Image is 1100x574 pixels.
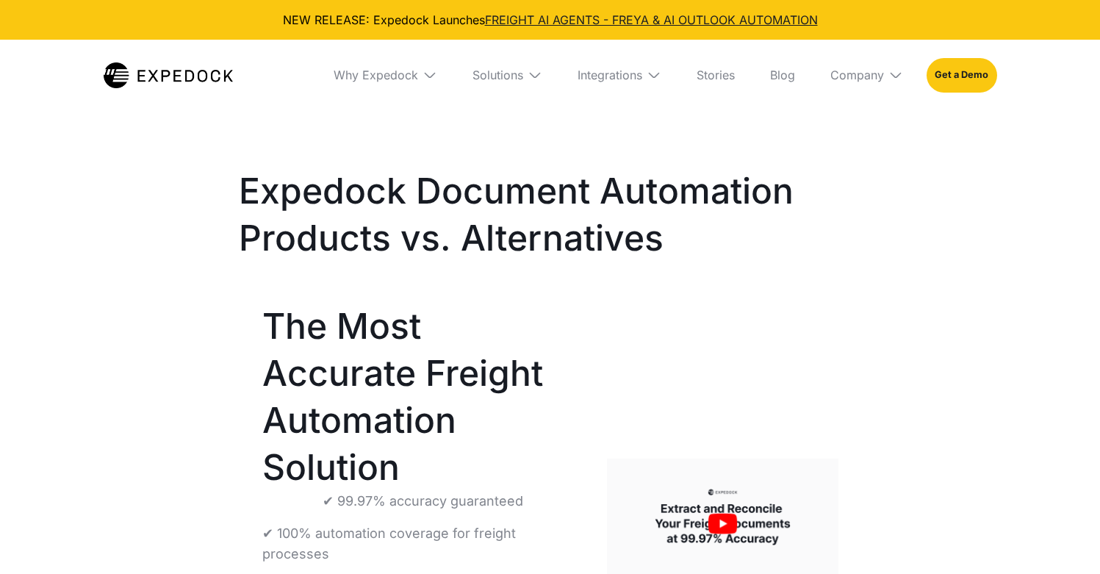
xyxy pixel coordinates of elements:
div: Company [830,68,884,82]
div: Integrations [578,68,642,82]
a: FREIGHT AI AGENTS - FREYA & AI OUTLOOK AUTOMATION [485,12,818,27]
a: Blog [758,40,807,110]
h1: The Most Accurate Freight Automation Solution [262,303,583,491]
p: ✔ 99.97% accuracy guaranteed [323,491,523,512]
div: Why Expedock [334,68,418,82]
h1: Expedock Document Automation Products vs. Alternatives [239,168,862,262]
a: Stories [685,40,747,110]
div: NEW RELEASE: Expedock Launches [12,12,1088,28]
p: ✔ 100% automation coverage for freight processes [262,523,583,564]
div: Solutions [472,68,523,82]
a: Get a Demo [927,58,996,92]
